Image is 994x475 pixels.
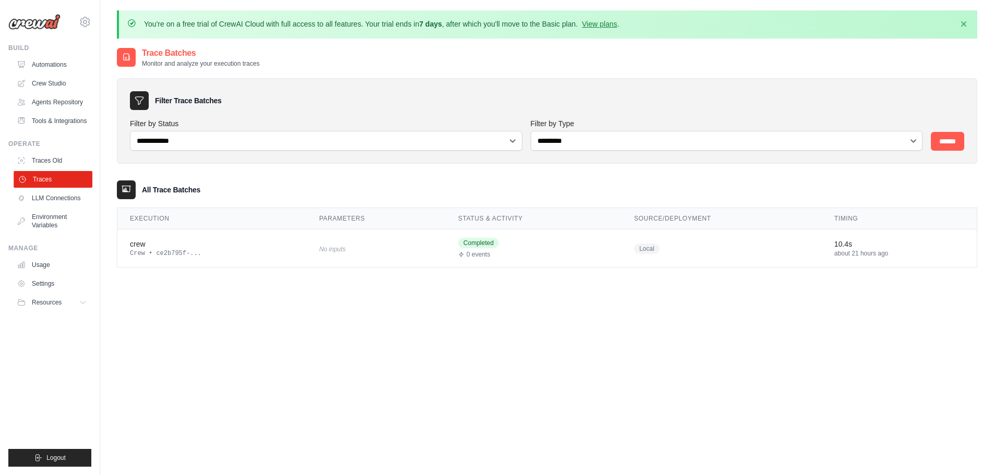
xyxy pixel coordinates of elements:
[13,209,91,234] a: Environment Variables
[13,113,91,129] a: Tools & Integrations
[419,20,442,28] strong: 7 days
[142,59,259,68] p: Monitor and analyze your execution traces
[46,454,66,462] span: Logout
[13,275,91,292] a: Settings
[13,152,91,169] a: Traces Old
[14,171,92,188] a: Traces
[621,208,822,229] th: Source/Deployment
[13,56,91,73] a: Automations
[144,19,619,29] p: You're on a free trial of CrewAI Cloud with full access to all features. Your trial ends in , aft...
[834,249,964,258] div: about 21 hours ago
[142,47,259,59] h2: Trace Batches
[13,190,91,206] a: LLM Connections
[32,298,62,307] span: Resources
[531,118,923,129] label: Filter by Type
[8,44,91,52] div: Build
[942,425,994,475] iframe: Chat Widget
[319,246,346,253] span: No inputs
[446,208,621,229] th: Status & Activity
[8,14,61,30] img: Logo
[13,294,91,311] button: Resources
[13,94,91,111] a: Agents Repository
[834,239,964,249] div: 10.4s
[822,208,977,229] th: Timing
[117,208,307,229] th: Execution
[130,118,522,129] label: Filter by Status
[13,75,91,92] a: Crew Studio
[8,449,91,467] button: Logout
[155,95,221,106] h3: Filter Trace Batches
[319,241,433,255] div: No inputs
[130,249,294,258] div: Crew • ce2b795f-...
[130,239,294,249] div: crew
[8,140,91,148] div: Operate
[634,243,660,254] span: Local
[142,185,200,195] h3: All Trace Batches
[458,238,499,248] span: Completed
[13,257,91,273] a: Usage
[307,208,446,229] th: Parameters
[582,20,617,28] a: View plans
[466,250,490,259] span: 0 events
[8,244,91,252] div: Manage
[117,229,977,267] tr: View details for crew execution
